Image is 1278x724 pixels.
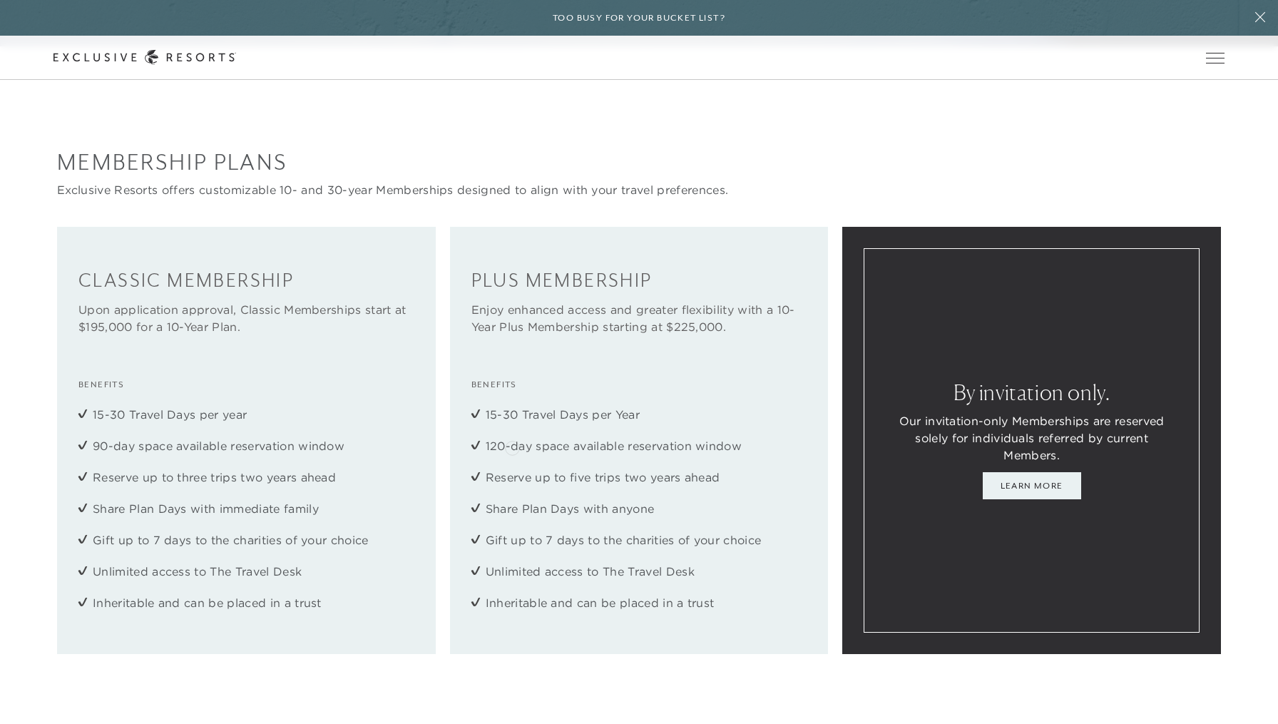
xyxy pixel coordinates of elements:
[57,146,1221,178] h3: Membership Plans
[78,270,414,292] h4: Classic Membership
[486,500,793,517] li: Share Plan Days with anyone
[471,270,807,292] h4: Plus Membership
[486,594,793,611] li: Inheritable and can be placed in a trust
[93,406,400,423] li: 15-30 Travel Days per year
[486,469,793,486] li: Reserve up to five trips two years ahead
[471,301,807,335] p: Enjoy enhanced access and greater flexibility with a 10-Year Plus Membership starting at $225,000.
[93,500,400,517] li: Share Plan Days with immediate family
[553,11,725,25] h6: Too busy for your bucket list?
[93,563,400,580] li: Unlimited access to The Travel Desk
[954,382,1110,404] h6: By invitation only.
[57,181,1221,198] p: Exclusive Resorts offers customizable 10- and 30-year Memberships designed to align with your tra...
[1206,53,1225,63] button: Open navigation
[93,594,400,611] li: Inheritable and can be placed in a trust
[471,378,807,392] h6: Benefits
[486,531,793,549] li: Gift up to 7 days to the charities of your choice
[78,378,414,392] h6: Benefits
[983,472,1081,499] a: Learn More
[93,469,400,486] li: Reserve up to three trips two years ahead
[486,563,793,580] li: Unlimited access to The Travel Desk
[886,412,1177,464] p: Our invitation-only Memberships are reserved solely for individuals referred by current Members.
[93,437,400,454] li: 90-day space available reservation window
[486,437,793,454] li: 120-day space available reservation window
[78,301,414,335] p: Upon application approval, Classic Memberships start at $195,000 for a 10-Year Plan.
[486,406,793,423] li: 15-30 Travel Days per Year
[93,531,400,549] li: Gift up to 7 days to the charities of your choice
